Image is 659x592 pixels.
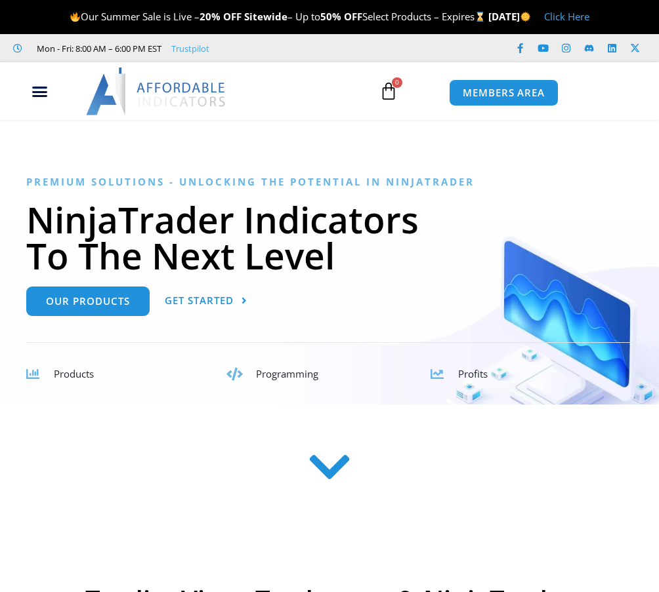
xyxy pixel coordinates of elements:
[244,10,287,23] strong: Sitewide
[463,88,545,98] span: MEMBERS AREA
[458,367,488,380] span: Profits
[449,79,559,106] a: MEMBERS AREA
[392,77,402,88] span: 0
[165,296,234,306] span: Get Started
[46,296,130,306] span: Our Products
[33,41,161,56] span: Mon - Fri: 8:00 AM – 6:00 PM EST
[7,79,72,104] div: Menu Toggle
[256,367,318,380] span: Programming
[70,12,80,22] img: 🔥
[26,201,633,273] h1: NinjaTrader Indicators To The Next Level
[165,286,247,316] a: Get Started
[488,10,531,23] strong: [DATE]
[475,12,485,22] img: ⌛
[26,286,150,316] a: Our Products
[360,72,417,110] a: 0
[200,10,242,23] strong: 20% OFF
[86,68,227,115] img: LogoAI | Affordable Indicators – NinjaTrader
[544,10,589,23] a: Click Here
[26,176,633,188] h6: Premium Solutions - Unlocking the Potential in NinjaTrader
[54,367,94,380] span: Products
[320,10,362,23] strong: 50% OFF
[171,41,209,56] a: Trustpilot
[521,12,530,22] img: 🌞
[70,10,488,23] span: Our Summer Sale is Live – – Up to Select Products – Expires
